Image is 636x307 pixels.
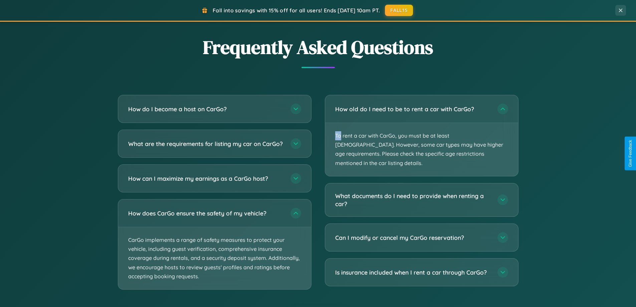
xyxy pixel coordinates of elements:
h3: How can I maximize my earnings as a CarGo host? [128,174,284,183]
span: Fall into savings with 15% off for all users! Ends [DATE] 10am PT. [213,7,380,14]
h3: Is insurance included when I rent a car through CarGo? [335,268,491,277]
h3: What documents do I need to provide when renting a car? [335,192,491,208]
h3: How do I become a host on CarGo? [128,105,284,113]
p: CarGo implements a range of safety measures to protect your vehicle, including guest verification... [118,227,311,289]
h3: How old do I need to be to rent a car with CarGo? [335,105,491,113]
h3: Can I modify or cancel my CarGo reservation? [335,234,491,242]
button: FALL15 [385,5,413,16]
p: To rent a car with CarGo, you must be at least [DEMOGRAPHIC_DATA]. However, some car types may ha... [325,123,518,176]
h2: Frequently Asked Questions [118,34,518,60]
div: Give Feedback [628,140,633,167]
h3: What are the requirements for listing my car on CarGo? [128,140,284,148]
h3: How does CarGo ensure the safety of my vehicle? [128,209,284,217]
